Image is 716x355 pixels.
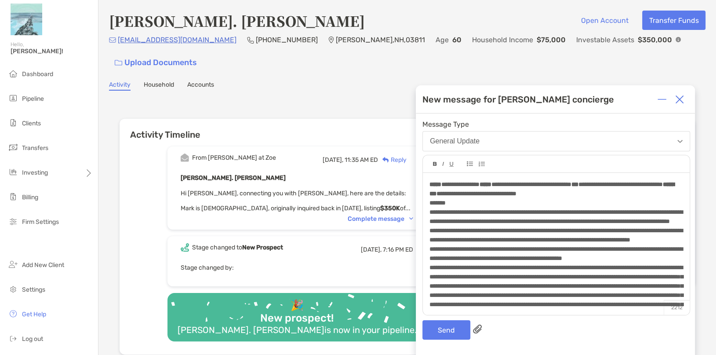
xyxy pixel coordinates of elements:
[658,95,666,104] img: Expand or collapse
[22,261,64,269] span: Add New Client
[22,95,44,102] span: Pipeline
[422,131,690,151] button: General Update
[181,243,189,252] img: Event icon
[115,60,122,66] img: button icon
[8,68,18,79] img: dashboard icon
[22,194,38,201] span: Billing
[174,325,420,335] div: [PERSON_NAME]. [PERSON_NAME] is now in your pipeline.
[167,293,426,334] img: Confetti
[576,34,634,45] p: Investable Assets
[574,11,635,30] button: Open Account
[328,37,334,44] img: Location Icon
[109,81,131,91] a: Activity
[187,81,214,91] a: Accounts
[120,119,474,140] h6: Activity Timeline
[247,37,254,44] img: Phone Icon
[181,190,411,212] span: Hi [PERSON_NAME], connecting you with [PERSON_NAME], here are the details: Mark is [DEMOGRAPHIC_D...
[118,34,236,45] p: [EMAIL_ADDRESS][DOMAIN_NAME]
[8,259,18,270] img: add_new_client icon
[452,34,462,45] p: 60
[144,81,174,91] a: Household
[638,34,672,45] p: $350,000
[433,162,437,166] img: Editor control icon
[109,53,203,72] a: Upload Documents
[472,34,533,45] p: Household Income
[11,4,42,35] img: Zoe Logo
[436,34,449,45] p: Age
[181,174,286,182] b: [PERSON_NAME]. [PERSON_NAME]
[677,140,683,143] img: Open dropdown arrow
[8,167,18,177] img: investing icon
[8,284,18,294] img: settings icon
[442,162,444,166] img: Editor control icon
[22,120,41,127] span: Clients
[378,155,407,165] div: Reply
[256,34,318,45] p: [PHONE_NUMBER]
[192,154,276,161] div: From [PERSON_NAME] at Zoe
[242,244,283,251] b: New Prospect
[109,37,116,43] img: Email Icon
[192,244,283,251] div: Stage changed to
[382,157,389,163] img: Reply icon
[22,218,59,226] span: Firm Settings
[664,300,690,315] p: 2212
[422,120,690,128] span: Message Type
[380,205,400,212] strong: $350K
[473,325,482,333] img: paperclip attachments
[287,299,307,312] div: 🎉
[8,333,18,344] img: logout icon
[22,335,43,343] span: Log out
[430,137,480,145] div: General Update
[676,37,681,42] img: Info Icon
[181,154,189,162] img: Event icon
[8,308,18,319] img: get-help icon
[8,191,18,202] img: billing icon
[345,156,378,164] span: 11:35 AM ED
[8,216,18,227] img: firm-settings icon
[109,11,365,31] h4: [PERSON_NAME]. [PERSON_NAME]
[22,70,53,78] span: Dashboard
[8,93,18,103] img: pipeline icon
[449,162,454,167] img: Editor control icon
[8,117,18,128] img: clients icon
[22,311,46,318] span: Get Help
[675,95,684,104] img: Close
[409,217,413,220] img: Chevron icon
[181,262,413,273] p: Stage changed by:
[323,156,343,164] span: [DATE],
[22,286,45,293] span: Settings
[422,94,614,105] div: New message for [PERSON_NAME] concierge
[257,312,337,325] div: New prospect!
[537,34,566,45] p: $75,000
[383,246,413,253] span: 7:16 PM ED
[478,161,485,167] img: Editor control icon
[8,142,18,153] img: transfers icon
[467,161,473,166] img: Editor control icon
[642,11,705,30] button: Transfer Funds
[348,215,413,223] div: Complete message
[11,48,93,55] span: [PERSON_NAME]!
[361,246,382,253] span: [DATE],
[336,34,425,45] p: [PERSON_NAME] , NH , 03811
[22,144,48,152] span: Transfers
[422,320,470,340] button: Send
[22,169,48,176] span: Investing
